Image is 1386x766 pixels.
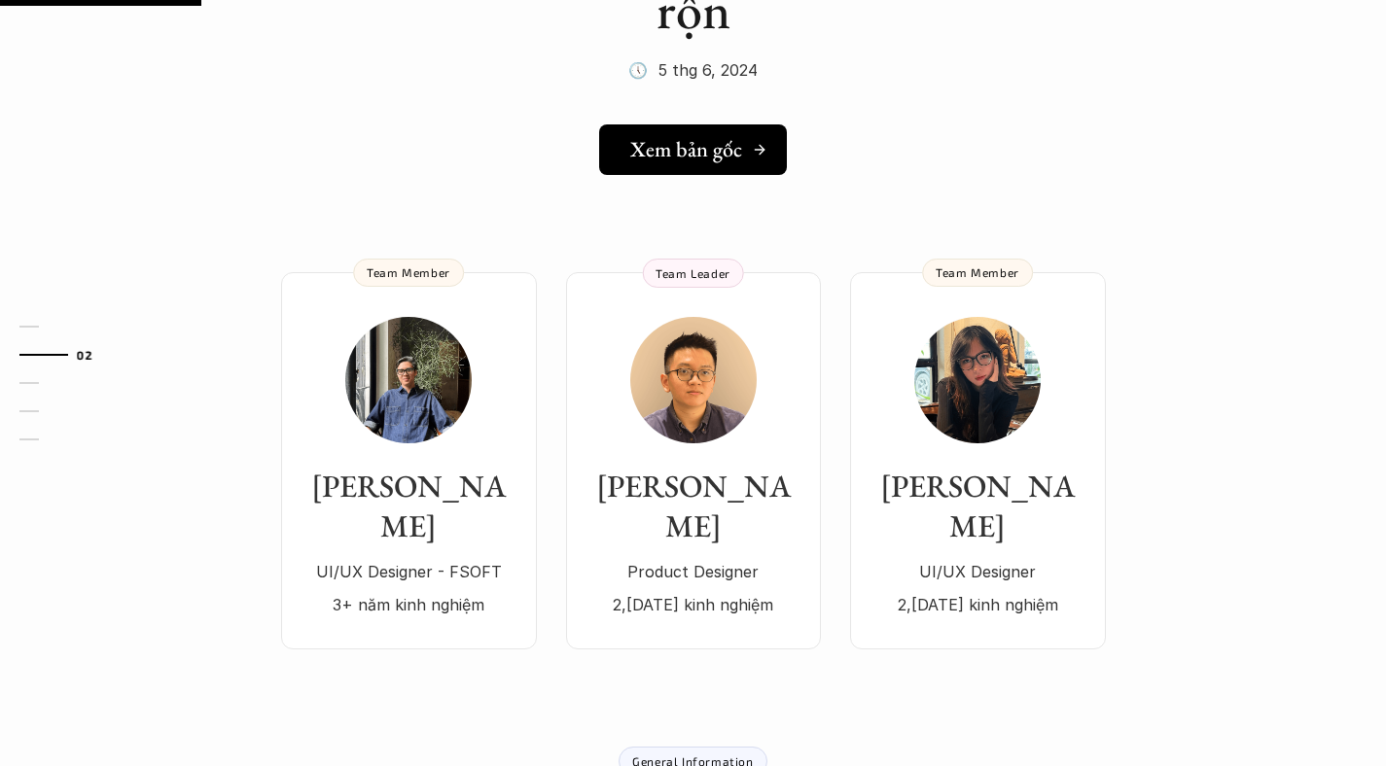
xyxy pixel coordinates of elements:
[301,557,517,586] p: UI/UX Designer - FSOFT
[870,467,1086,547] h3: [PERSON_NAME]
[599,124,787,175] a: Xem bản gốc
[367,265,450,279] p: Team Member
[870,557,1086,586] p: UI/UX Designer
[630,137,742,162] h5: Xem bản gốc
[586,467,801,547] h3: [PERSON_NAME]
[936,265,1019,279] p: Team Member
[656,266,730,280] p: Team Leader
[301,590,517,619] p: 3+ năm kinh nghiệm
[870,590,1086,619] p: 2,[DATE] kinh nghiệm
[281,272,537,649] a: [PERSON_NAME]UI/UX Designer - FSOFT3+ năm kinh nghiệmTeam Member
[301,467,517,547] h3: [PERSON_NAME]
[586,590,801,619] p: 2,[DATE] kinh nghiệm
[628,55,758,85] p: 🕔 5 thg 6, 2024
[586,557,801,586] p: Product Designer
[77,348,92,362] strong: 02
[19,343,112,366] a: 02
[566,272,821,649] a: [PERSON_NAME]Product Designer2,[DATE] kinh nghiệmTeam Leader
[850,272,1106,649] a: [PERSON_NAME]UI/UX Designer2,[DATE] kinh nghiệmTeam Member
